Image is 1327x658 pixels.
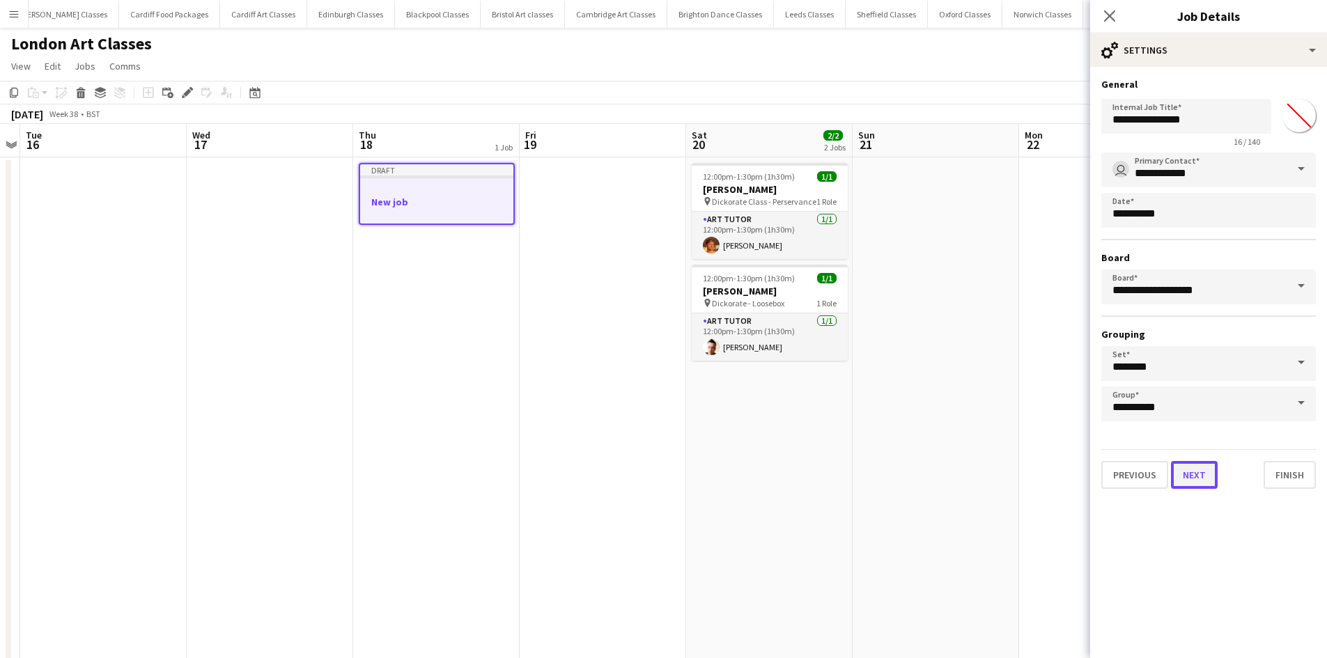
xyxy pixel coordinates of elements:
[307,1,395,28] button: Edinburgh Classes
[816,196,837,207] span: 1 Role
[359,163,515,225] app-job-card: DraftNew job
[858,129,875,141] span: Sun
[220,1,307,28] button: Cardiff Art Classes
[190,136,210,152] span: 17
[523,136,536,152] span: 19
[692,163,848,259] app-job-card: 12:00pm-1:30pm (1h30m)1/1[PERSON_NAME] Dickorate Class - Perservance1 RoleArt Tutor1/112:00pm-1:3...
[75,60,95,72] span: Jobs
[26,129,42,141] span: Tue
[11,33,152,54] h1: London Art Classes
[1025,129,1043,141] span: Mon
[1223,136,1271,147] span: 16 / 140
[395,1,481,28] button: Blackpool Classes
[1101,328,1316,340] h3: Grouping
[359,129,376,141] span: Thu
[824,142,846,152] div: 2 Jobs
[1101,461,1168,489] button: Previous
[495,142,513,152] div: 1 Job
[86,109,100,119] div: BST
[45,60,61,72] span: Edit
[703,171,795,182] span: 12:00pm-1:30pm (1h30m)
[565,1,667,28] button: Cambridge Art Classes
[11,107,43,121] div: [DATE]
[712,196,816,207] span: Dickorate Class - Perservance
[1101,251,1316,264] h3: Board
[1002,1,1083,28] button: Norwich Classes
[817,273,837,283] span: 1/1
[1171,461,1218,489] button: Next
[11,60,31,72] span: View
[856,136,875,152] span: 21
[6,57,36,75] a: View
[109,60,141,72] span: Comms
[24,136,42,152] span: 16
[357,136,376,152] span: 18
[46,109,81,119] span: Week 38
[1264,461,1316,489] button: Finish
[692,212,848,259] app-card-role: Art Tutor1/112:00pm-1:30pm (1h30m)[PERSON_NAME]
[525,129,536,141] span: Fri
[39,57,66,75] a: Edit
[774,1,846,28] button: Leeds Classes
[481,1,565,28] button: Bristol Art classes
[1023,136,1043,152] span: 22
[667,1,774,28] button: Brighton Dance Classes
[1090,7,1327,25] h3: Job Details
[360,164,513,175] div: Draft
[360,196,513,208] h3: New job
[9,1,119,28] button: [PERSON_NAME] Classes
[692,285,848,297] h3: [PERSON_NAME]
[703,273,795,283] span: 12:00pm-1:30pm (1h30m)
[817,171,837,182] span: 1/1
[816,298,837,308] span: 1 Role
[104,57,146,75] a: Comms
[690,136,707,152] span: 20
[692,313,848,361] app-card-role: Art Tutor1/112:00pm-1:30pm (1h30m)[PERSON_NAME]
[692,129,707,141] span: Sat
[846,1,928,28] button: Sheffield Classes
[823,130,843,141] span: 2/2
[1101,78,1316,91] h3: General
[928,1,1002,28] button: Oxford Classes
[1090,33,1327,67] div: Settings
[69,57,101,75] a: Jobs
[712,298,784,308] span: Dickorate - Loosebox
[119,1,220,28] button: Cardiff Food Packages
[692,265,848,361] app-job-card: 12:00pm-1:30pm (1h30m)1/1[PERSON_NAME] Dickorate - Loosebox1 RoleArt Tutor1/112:00pm-1:30pm (1h30...
[1083,1,1163,28] button: Bath Art Classes
[192,129,210,141] span: Wed
[692,183,848,196] h3: [PERSON_NAME]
